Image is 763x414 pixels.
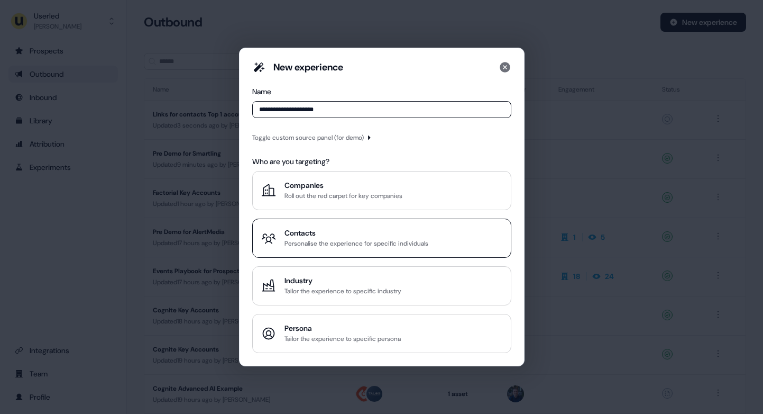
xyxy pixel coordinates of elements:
[252,266,511,305] button: IndustryTailor the experience to specific industry
[284,286,401,296] div: Tailor the experience to specific industry
[252,132,372,143] button: Toggle custom source panel (for demo)
[252,171,511,210] button: CompaniesRoll out the red carpet for key companies
[273,61,343,74] div: New experience
[284,275,401,286] div: Industry
[284,334,401,344] div: Tailor the experience to specific persona
[252,219,511,258] button: ContactsPersonalise the experience for specific individuals
[284,191,402,201] div: Roll out the red carpet for key companies
[252,132,364,143] div: Toggle custom source panel (for demo)
[284,180,402,191] div: Companies
[284,323,401,334] div: Persona
[252,314,511,353] button: PersonaTailor the experience to specific persona
[284,228,428,238] div: Contacts
[252,86,511,97] div: Name
[252,156,511,167] div: Who are you targeting?
[284,238,428,249] div: Personalise the experience for specific individuals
